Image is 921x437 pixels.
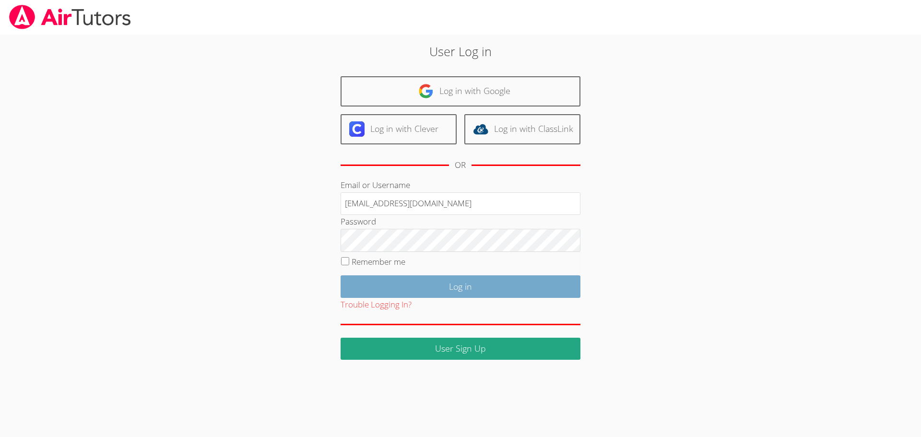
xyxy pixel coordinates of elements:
[341,114,457,144] a: Log in with Clever
[464,114,580,144] a: Log in with ClassLink
[341,76,580,106] a: Log in with Google
[8,5,132,29] img: airtutors_banner-c4298cdbf04f3fff15de1276eac7730deb9818008684d7c2e4769d2f7ddbe033.png
[473,121,488,137] img: classlink-logo-d6bb404cc1216ec64c9a2012d9dc4662098be43eaf13dc465df04b49fa7ab582.svg
[418,83,434,99] img: google-logo-50288ca7cdecda66e5e0955fdab243c47b7ad437acaf1139b6f446037453330a.svg
[341,216,376,227] label: Password
[352,256,405,267] label: Remember me
[341,338,580,360] a: User Sign Up
[341,298,412,312] button: Trouble Logging In?
[341,275,580,298] input: Log in
[341,179,410,190] label: Email or Username
[455,158,466,172] div: OR
[349,121,365,137] img: clever-logo-6eab21bc6e7a338710f1a6ff85c0baf02591cd810cc4098c63d3a4b26e2feb20.svg
[212,42,709,60] h2: User Log in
